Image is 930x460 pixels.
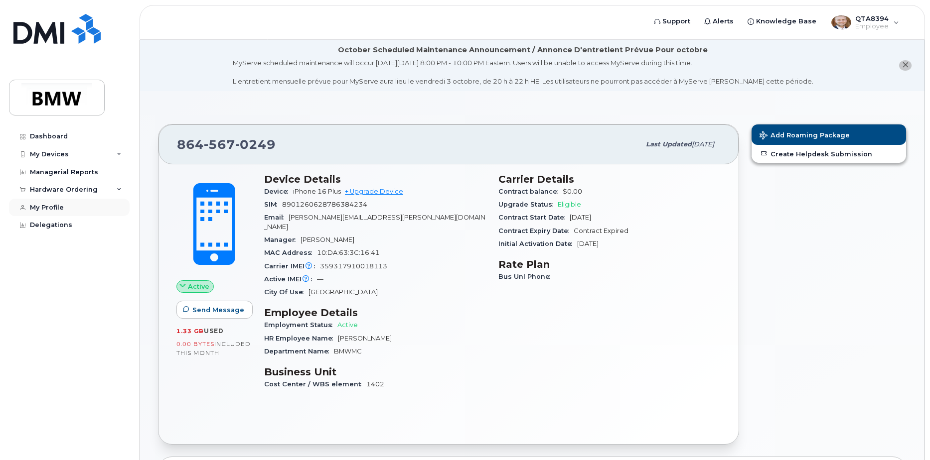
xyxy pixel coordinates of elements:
span: 1402 [366,380,384,388]
span: 10:DA:63:3C:16:41 [317,249,380,256]
h3: Carrier Details [498,173,721,185]
span: SIM [264,201,282,208]
h3: Employee Details [264,307,486,319]
button: Send Message [176,301,253,319]
span: [DATE] [577,240,599,247]
span: Active IMEI [264,275,317,283]
span: MAC Address [264,249,317,256]
span: Send Message [192,305,244,315]
span: used [204,327,224,335]
span: [DATE] [692,140,714,148]
a: Create Helpdesk Submission [752,145,906,163]
span: Bus Unl Phone [498,273,555,280]
span: Add Roaming Package [760,131,850,141]
span: Employment Status [264,321,337,329]
span: City Of Use [264,288,309,296]
iframe: Messenger Launcher [887,417,923,453]
span: Department Name [264,347,334,355]
span: 8901260628786384234 [282,201,367,208]
span: Device [264,188,293,195]
span: [DATE] [570,214,591,221]
div: October Scheduled Maintenance Announcement / Annonce D'entretient Prévue Pour octobre [338,45,708,55]
button: Add Roaming Package [752,124,906,145]
span: 864 [177,137,276,152]
span: HR Employee Name [264,335,338,342]
span: — [317,275,323,283]
span: BMWMC [334,347,362,355]
div: MyServe scheduled maintenance will occur [DATE][DATE] 8:00 PM - 10:00 PM Eastern. Users will be u... [233,58,813,86]
span: 0.00 Bytes [176,341,214,347]
span: Active [188,282,209,291]
span: 1.33 GB [176,328,204,335]
span: [PERSON_NAME] [338,335,392,342]
span: included this month [176,340,251,356]
span: Initial Activation Date [498,240,577,247]
span: 359317910018113 [320,262,387,270]
span: Eligible [558,201,581,208]
span: Email [264,214,289,221]
h3: Device Details [264,173,486,185]
span: Contract Start Date [498,214,570,221]
span: Last updated [646,140,692,148]
span: [PERSON_NAME][EMAIL_ADDRESS][PERSON_NAME][DOMAIN_NAME] [264,214,485,230]
span: 567 [204,137,235,152]
span: $0.00 [563,188,582,195]
span: Upgrade Status [498,201,558,208]
button: close notification [899,60,912,71]
h3: Business Unit [264,366,486,378]
span: 0249 [235,137,276,152]
span: Manager [264,236,301,243]
span: Contract balance [498,188,563,195]
span: Contract Expired [574,227,628,234]
span: Cost Center / WBS element [264,380,366,388]
span: Contract Expiry Date [498,227,574,234]
span: Carrier IMEI [264,262,320,270]
span: [GEOGRAPHIC_DATA] [309,288,378,296]
h3: Rate Plan [498,258,721,270]
a: + Upgrade Device [345,188,403,195]
span: [PERSON_NAME] [301,236,354,243]
span: iPhone 16 Plus [293,188,341,195]
span: Active [337,321,358,329]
